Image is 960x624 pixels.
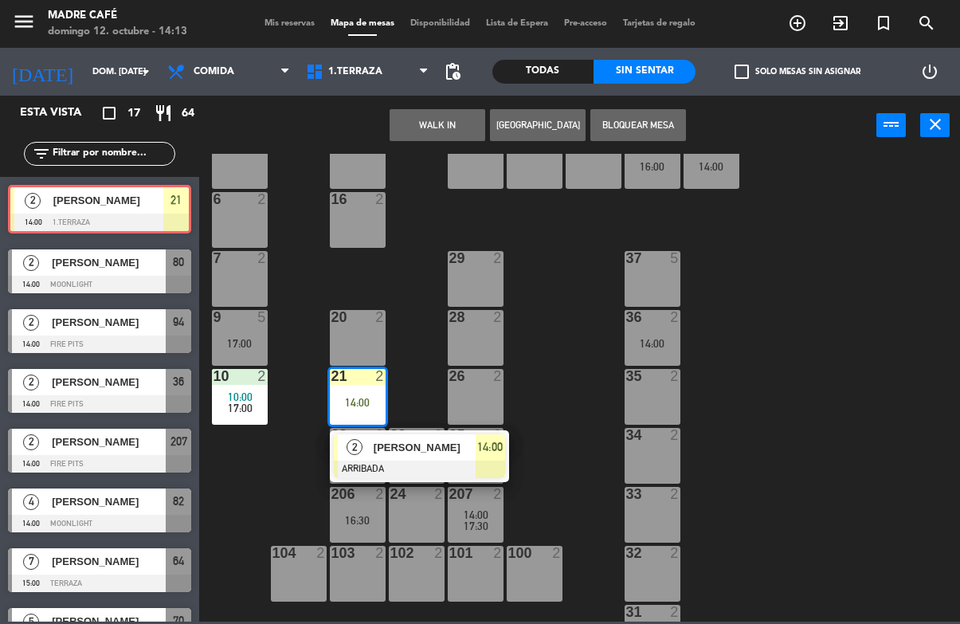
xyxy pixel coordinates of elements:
[735,65,749,79] span: check_box_outline_blank
[876,113,906,137] button: power_input
[874,14,893,33] i: turned_in_not
[390,487,391,501] div: 24
[330,515,386,526] div: 16:30
[23,315,39,331] span: 2
[556,19,615,28] span: Pre-acceso
[862,10,905,37] span: Reserva especial
[626,310,627,324] div: 36
[920,113,950,137] button: close
[173,551,184,571] span: 64
[615,19,703,28] span: Tarjetas de regalo
[173,312,184,332] span: 94
[625,338,680,349] div: 14:00
[493,251,503,265] div: 2
[449,428,450,442] div: 25
[257,251,267,265] div: 2
[917,14,936,33] i: search
[477,438,503,457] span: 14:00
[48,8,187,24] div: Madre Café
[32,144,51,163] i: filter_list
[882,115,901,134] i: power_input
[552,546,562,560] div: 2
[493,310,503,324] div: 2
[434,546,444,560] div: 2
[375,487,385,501] div: 2
[590,109,686,141] button: Bloquear Mesa
[23,375,39,390] span: 2
[257,310,267,324] div: 5
[52,314,166,331] span: [PERSON_NAME]
[12,10,36,39] button: menu
[493,487,503,501] div: 2
[51,145,174,163] input: Filtrar por nombre...
[390,546,391,560] div: 102
[374,439,476,456] span: [PERSON_NAME]
[170,190,182,210] span: 21
[53,192,163,209] span: [PERSON_NAME]
[182,104,194,123] span: 64
[23,554,39,570] span: 7
[212,338,268,349] div: 17:00
[626,428,627,442] div: 34
[776,10,819,37] span: RESERVAR MESA
[257,369,267,383] div: 2
[434,428,444,442] div: 2
[490,109,586,141] button: [GEOGRAPHIC_DATA]
[52,434,166,450] span: [PERSON_NAME]
[347,439,362,455] span: 2
[819,10,862,37] span: WALK IN
[493,428,503,442] div: 2
[831,14,850,33] i: exit_to_app
[52,553,166,570] span: [PERSON_NAME]
[23,434,39,450] span: 2
[449,546,450,560] div: 101
[464,520,488,532] span: 17:30
[127,104,140,123] span: 17
[684,161,739,172] div: 14:00
[328,66,382,77] span: 1.Terraza
[257,19,323,28] span: Mis reservas
[154,104,173,123] i: restaurant
[390,428,391,442] div: 23
[23,494,39,510] span: 4
[375,428,385,442] div: 2
[626,487,627,501] div: 33
[434,487,444,501] div: 2
[173,372,184,391] span: 36
[100,104,119,123] i: crop_square
[449,487,450,501] div: 207
[449,369,450,383] div: 26
[670,428,680,442] div: 2
[323,19,402,28] span: Mapa de mesas
[493,546,503,560] div: 2
[926,115,945,134] i: close
[493,369,503,383] div: 2
[626,605,627,619] div: 31
[508,546,509,560] div: 100
[194,66,234,77] span: Comida
[625,161,680,172] div: 16:00
[375,369,385,383] div: 2
[443,62,462,81] span: pending_actions
[52,254,166,271] span: [PERSON_NAME]
[375,192,385,206] div: 2
[375,546,385,560] div: 2
[330,397,386,408] div: 14:00
[257,192,267,206] div: 2
[52,374,166,390] span: [PERSON_NAME]
[316,546,326,560] div: 2
[670,546,680,560] div: 2
[670,487,680,501] div: 2
[449,310,450,324] div: 28
[390,109,485,141] button: WALK IN
[375,310,385,324] div: 2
